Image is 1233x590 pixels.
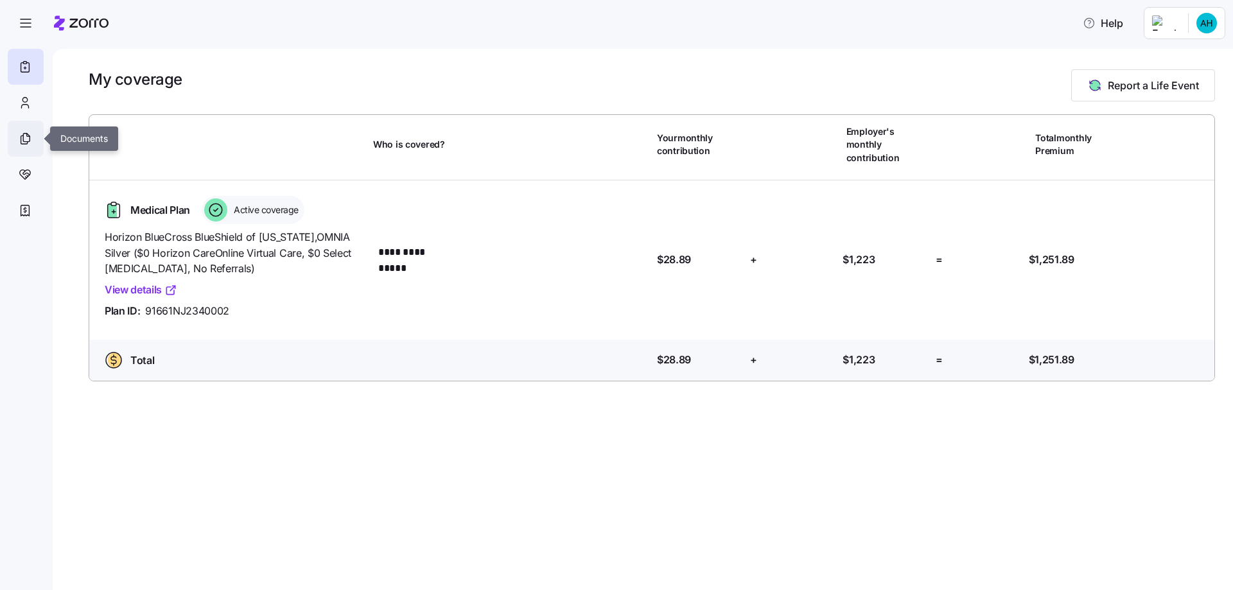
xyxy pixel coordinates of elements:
span: Who is covered? [373,138,445,151]
span: Total [130,352,154,369]
span: + [750,252,757,268]
span: $1,223 [843,252,875,268]
span: 91661NJ2340002 [145,303,229,319]
button: Report a Life Event [1071,69,1215,101]
h1: My coverage [89,69,182,89]
span: $1,223 [843,352,875,368]
span: Your monthly contribution [657,132,741,158]
span: Employer's monthly contribution [846,125,931,164]
img: Employer logo [1152,15,1178,31]
span: $28.89 [657,352,691,368]
span: + [750,352,757,368]
img: 45f201e2ad2b642423d20c70983d1a26 [1196,13,1217,33]
span: Total monthly Premium [1035,132,1119,158]
button: Help [1072,10,1133,36]
span: Help [1083,15,1123,31]
span: = [936,352,943,368]
span: Plan ID: [105,303,140,319]
span: Medical Plan [130,202,190,218]
a: View details [105,282,177,298]
span: $28.89 [657,252,691,268]
span: = [936,252,943,268]
span: Active coverage [230,204,299,216]
span: $1,251.89 [1029,252,1074,268]
span: Horizon BlueCross BlueShield of [US_STATE] , OMNIA Silver ($0 Horizon CareOnline Virtual Care, $0... [105,229,363,277]
span: Report a Life Event [1108,78,1199,93]
span: $1,251.89 [1029,352,1074,368]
